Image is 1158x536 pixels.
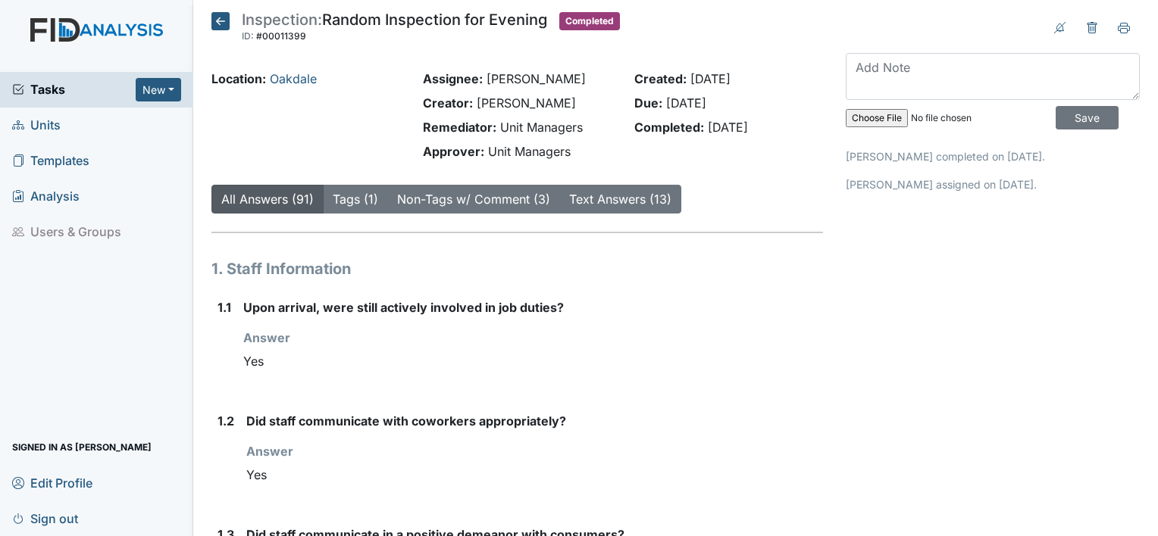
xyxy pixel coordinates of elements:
[246,412,566,430] label: Did staff communicate with coworkers appropriately?
[423,120,496,135] strong: Remediator:
[12,149,89,173] span: Templates
[397,192,550,207] a: Non-Tags w/ Comment (3)
[12,435,152,459] span: Signed in as [PERSON_NAME]
[256,30,306,42] span: #00011399
[634,95,662,111] strong: Due:
[423,71,483,86] strong: Assignee:
[246,444,293,459] strong: Answer
[423,144,484,159] strong: Approver:
[634,71,687,86] strong: Created:
[12,506,78,530] span: Sign out
[243,347,823,376] div: Yes
[12,185,80,208] span: Analysis
[270,71,317,86] a: Oakdale
[242,11,322,29] span: Inspection:
[387,185,560,213] button: Non-Tags w/ Comment (3)
[559,12,620,30] span: Completed
[708,120,748,135] span: [DATE]
[634,120,704,135] strong: Completed:
[12,80,136,98] a: Tasks
[690,71,731,86] span: [DATE]
[477,95,576,111] span: [PERSON_NAME]
[333,192,378,207] a: Tags (1)
[323,185,388,213] button: Tags (1)
[242,30,254,42] span: ID:
[12,471,92,494] span: Edit Profile
[243,330,290,345] strong: Answer
[1056,106,1119,129] input: Save
[218,298,231,316] label: 1.1
[666,95,706,111] span: [DATE]
[12,114,61,137] span: Units
[423,95,473,111] strong: Creator:
[136,78,181,101] button: New
[488,144,571,159] span: Unit Managers
[211,257,823,280] h1: 1. Staff Information
[242,12,547,45] div: Random Inspection for Evening
[559,185,681,213] button: Text Answers (13)
[246,460,823,489] div: Yes
[487,71,586,86] span: [PERSON_NAME]
[211,185,324,213] button: All Answers (91)
[211,71,266,86] strong: Location:
[846,176,1140,192] p: [PERSON_NAME] assigned on [DATE].
[218,412,234,430] label: 1.2
[221,192,314,207] a: All Answers (91)
[846,148,1140,164] p: [PERSON_NAME] completed on [DATE].
[243,298,564,316] label: Upon arrival, were still actively involved in job duties?
[500,120,583,135] span: Unit Managers
[569,192,671,207] a: Text Answers (13)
